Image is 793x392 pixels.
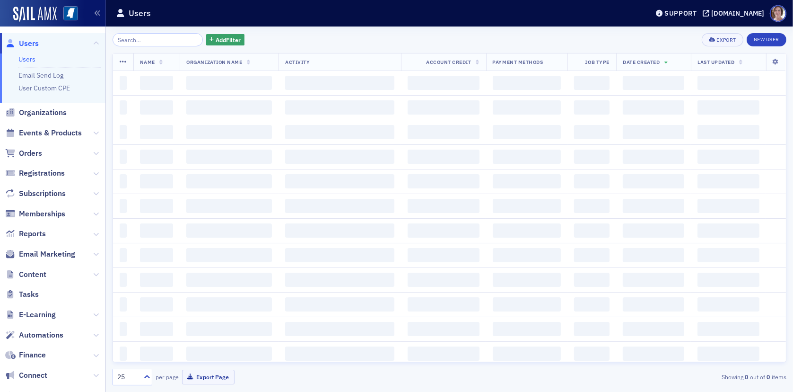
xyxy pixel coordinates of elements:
[574,76,610,90] span: ‌
[186,59,242,65] span: Organization Name
[493,297,561,312] span: ‌
[623,125,684,139] span: ‌
[574,297,610,312] span: ‌
[19,168,65,178] span: Registrations
[120,223,127,238] span: ‌
[186,297,272,312] span: ‌
[493,125,561,139] span: ‌
[408,76,479,90] span: ‌
[285,322,394,336] span: ‌
[697,248,759,262] span: ‌
[5,188,66,199] a: Subscriptions
[5,128,82,138] a: Events & Products
[140,150,174,164] span: ‌
[285,174,394,188] span: ‌
[156,373,179,381] label: per page
[623,100,684,115] span: ‌
[186,347,272,361] span: ‌
[5,107,67,118] a: Organizations
[493,100,561,115] span: ‌
[206,34,245,46] button: AddFilter
[747,33,786,46] a: New User
[426,59,471,65] span: Account Credit
[697,100,759,115] span: ‌
[697,76,759,90] span: ‌
[19,107,67,118] span: Organizations
[574,150,610,164] span: ‌
[140,199,174,213] span: ‌
[408,125,479,139] span: ‌
[493,347,561,361] span: ‌
[493,223,561,238] span: ‌
[120,199,127,213] span: ‌
[697,174,759,188] span: ‌
[765,373,772,381] strong: 0
[623,297,684,312] span: ‌
[574,199,610,213] span: ‌
[697,125,759,139] span: ‌
[697,273,759,287] span: ‌
[285,199,394,213] span: ‌
[140,174,174,188] span: ‌
[63,6,78,21] img: SailAMX
[623,248,684,262] span: ‌
[623,76,684,90] span: ‌
[743,373,750,381] strong: 0
[408,223,479,238] span: ‌
[702,33,743,46] button: Export
[117,372,138,382] div: 25
[186,76,272,90] span: ‌
[493,59,543,65] span: Payment Methods
[697,347,759,361] span: ‌
[493,248,561,262] span: ‌
[186,223,272,238] span: ‌
[408,322,479,336] span: ‌
[493,76,561,90] span: ‌
[113,33,203,46] input: Search…
[19,38,39,49] span: Users
[19,330,63,340] span: Automations
[623,199,684,213] span: ‌
[140,59,155,65] span: Name
[5,249,75,259] a: Email Marketing
[664,9,697,18] div: Support
[285,223,394,238] span: ‌
[18,55,35,63] a: Users
[19,350,46,360] span: Finance
[574,347,610,361] span: ‌
[19,310,56,320] span: E-Learning
[120,273,127,287] span: ‌
[5,370,47,381] a: Connect
[697,150,759,164] span: ‌
[623,347,684,361] span: ‌
[623,223,684,238] span: ‌
[120,100,127,115] span: ‌
[120,322,127,336] span: ‌
[711,9,764,18] div: [DOMAIN_NAME]
[697,297,759,312] span: ‌
[623,150,684,164] span: ‌
[5,289,39,300] a: Tasks
[5,310,56,320] a: E-Learning
[186,199,272,213] span: ‌
[285,347,394,361] span: ‌
[285,248,394,262] span: ‌
[186,248,272,262] span: ‌
[408,199,479,213] span: ‌
[19,188,66,199] span: Subscriptions
[493,273,561,287] span: ‌
[140,347,174,361] span: ‌
[408,150,479,164] span: ‌
[216,36,241,44] span: Add Filter
[408,100,479,115] span: ‌
[408,248,479,262] span: ‌
[574,174,610,188] span: ‌
[408,174,479,188] span: ‌
[19,269,46,280] span: Content
[5,209,65,219] a: Memberships
[493,322,561,336] span: ‌
[697,322,759,336] span: ‌
[285,297,394,312] span: ‌
[129,8,151,19] h1: Users
[5,269,46,280] a: Content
